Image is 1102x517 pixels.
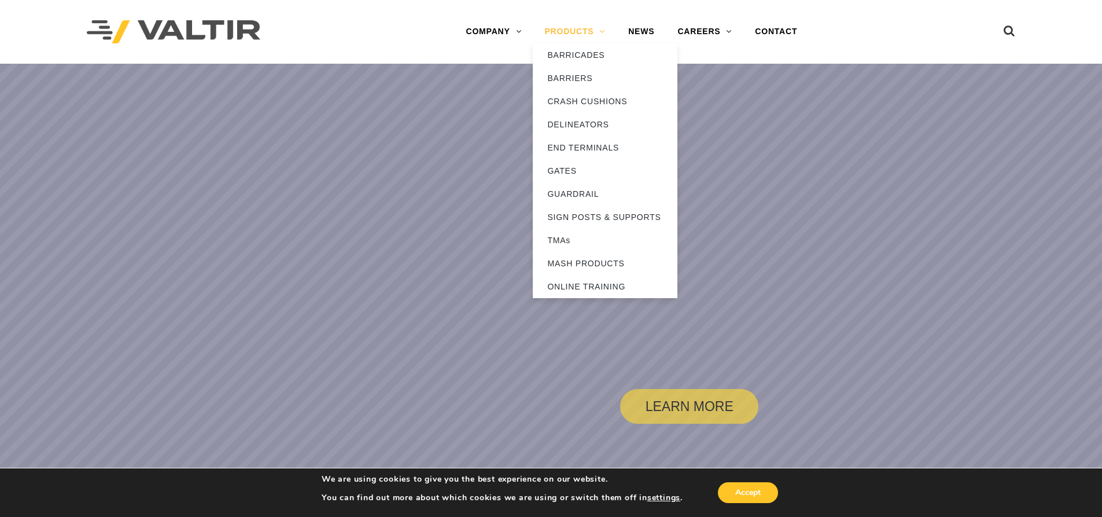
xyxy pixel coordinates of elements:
[718,482,778,503] button: Accept
[533,252,677,275] a: MASH PRODUCTS
[617,20,666,43] a: NEWS
[743,20,809,43] a: CONTACT
[533,229,677,252] a: TMAs
[533,275,677,298] a: ONLINE TRAINING
[533,43,677,67] a: BARRICADES
[533,182,677,206] a: GUARDRAIL
[322,474,683,485] p: We are using cookies to give you the best experience on our website.
[533,159,677,182] a: GATES
[533,67,677,90] a: BARRIERS
[533,136,677,159] a: END TERMINALS
[620,389,758,424] a: LEARN MORE
[454,20,533,43] a: COMPANY
[87,20,260,44] img: Valtir
[533,113,677,136] a: DELINEATORS
[533,206,677,229] a: SIGN POSTS & SUPPORTS
[533,90,677,113] a: CRASH CUSHIONS
[647,493,680,503] button: settings
[666,20,743,43] a: CAREERS
[322,493,683,503] p: You can find out more about which cookies we are using or switch them off in .
[533,20,617,43] a: PRODUCTS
